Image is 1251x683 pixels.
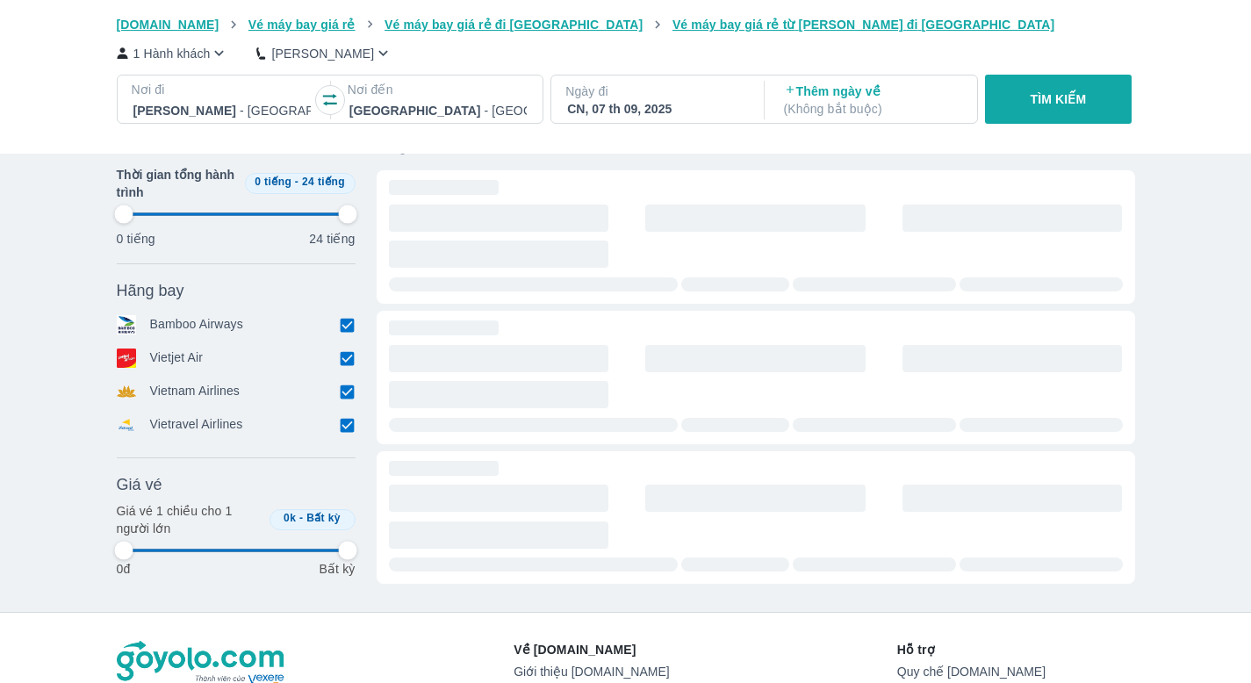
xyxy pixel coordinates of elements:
[117,230,155,248] p: 0 tiếng
[117,166,238,201] span: Thời gian tổng hành trình
[150,315,243,334] p: Bamboo Airways
[150,349,204,368] p: Vietjet Air
[302,176,345,188] span: 24 tiếng
[1031,90,1087,108] p: TÌM KIẾM
[306,512,341,524] span: Bất kỳ
[117,44,229,62] button: 1 Hành khách
[117,280,184,301] span: Hãng bay
[784,83,961,118] p: Thêm ngày về
[255,176,291,188] span: 0 tiếng
[256,44,392,62] button: [PERSON_NAME]
[295,176,298,188] span: -
[385,18,643,32] span: Vé máy bay giá rẻ đi [GEOGRAPHIC_DATA]
[565,83,746,100] p: Ngày đi
[672,18,1055,32] span: Vé máy bay giá rẻ từ [PERSON_NAME] đi [GEOGRAPHIC_DATA]
[514,641,669,658] p: Về [DOMAIN_NAME]
[567,100,744,118] div: CN, 07 th 09, 2025
[348,81,528,98] p: Nơi đến
[514,665,669,679] a: Giới thiệu [DOMAIN_NAME]
[150,415,243,435] p: Vietravel Airlines
[133,45,211,62] p: 1 Hành khách
[117,560,131,578] p: 0đ
[985,75,1132,124] button: TÌM KIẾM
[248,18,356,32] span: Vé máy bay giá rẻ
[271,45,374,62] p: [PERSON_NAME]
[132,81,313,98] p: Nơi đi
[117,474,162,495] span: Giá vé
[309,230,355,248] p: 24 tiếng
[319,560,355,578] p: Bất kỳ
[117,16,1135,33] nav: breadcrumb
[299,512,303,524] span: -
[784,100,961,118] p: ( Không bắt buộc )
[897,641,1135,658] p: Hỗ trợ
[897,665,1135,679] a: Quy chế [DOMAIN_NAME]
[284,512,296,524] span: 0k
[117,18,219,32] span: [DOMAIN_NAME]
[117,502,262,537] p: Giá vé 1 chiều cho 1 người lớn
[150,382,241,401] p: Vietnam Airlines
